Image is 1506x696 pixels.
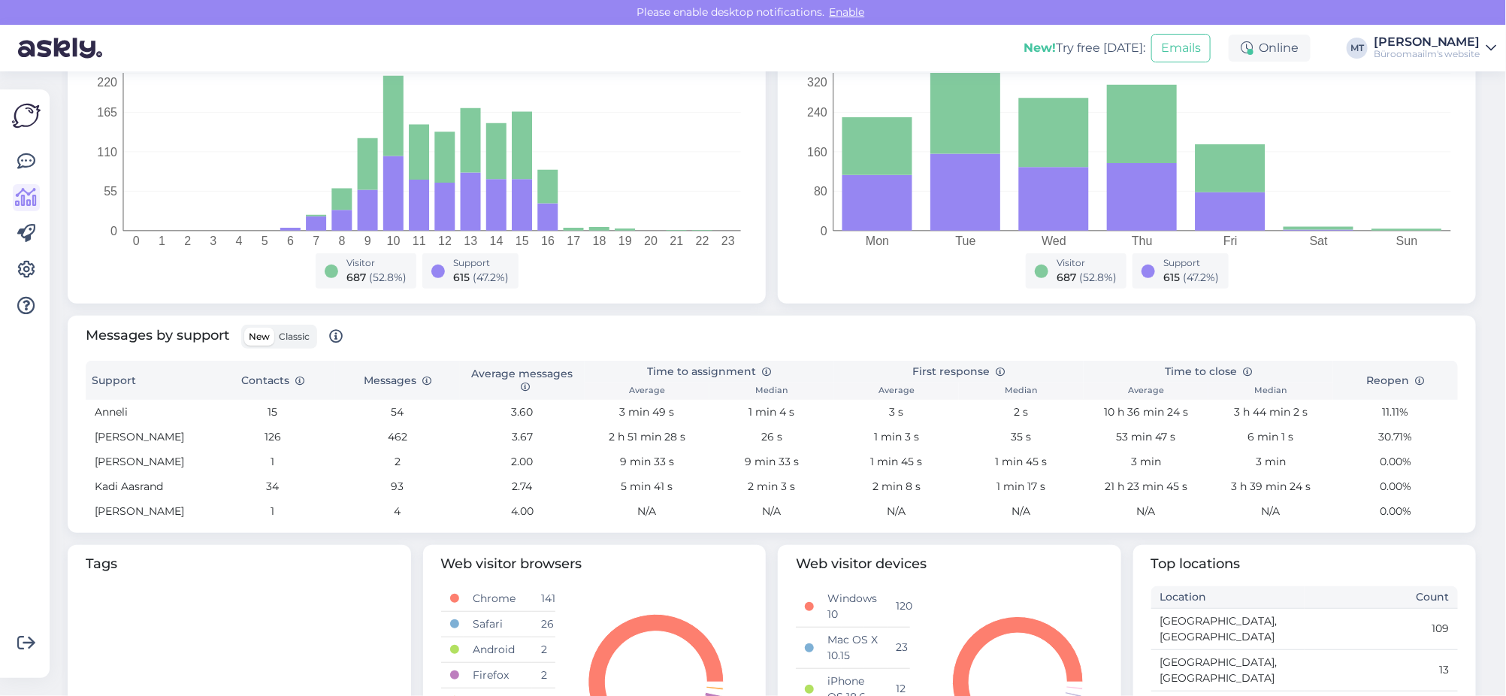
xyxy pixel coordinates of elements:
[1024,39,1145,57] div: Try free [DATE]:
[532,637,555,662] td: 2
[347,256,407,270] div: Visitor
[86,325,343,349] span: Messages by support
[959,499,1084,524] td: N/A
[1057,271,1077,284] span: 687
[593,235,606,247] tspan: 18
[516,235,529,247] tspan: 15
[541,235,555,247] tspan: 16
[1084,383,1208,400] th: Average
[796,554,1103,574] span: Web visitor devices
[210,361,335,400] th: Contacts
[1305,586,1458,609] th: Count
[86,554,393,574] span: Tags
[262,235,268,247] tspan: 5
[1080,271,1117,284] span: ( 52.8 %)
[1333,425,1458,449] td: 30.71%
[956,235,976,247] tspan: Tue
[1347,38,1368,59] div: MT
[236,235,243,247] tspan: 4
[97,76,117,89] tspan: 220
[460,449,585,474] td: 2.00
[532,586,555,612] td: 141
[460,425,585,449] td: 3.67
[709,449,834,474] td: 9 min 33 s
[454,271,470,284] span: 615
[1208,400,1333,425] td: 3 h 44 min 2 s
[1151,608,1305,649] td: [GEOGRAPHIC_DATA], [GEOGRAPHIC_DATA]
[1223,235,1238,247] tspan: Fri
[1229,35,1311,62] div: Online
[1057,256,1117,270] div: Visitor
[567,235,580,247] tspan: 17
[1208,474,1333,499] td: 3 h 39 min 24 s
[1396,235,1417,247] tspan: Sun
[1333,449,1458,474] td: 0.00%
[807,106,827,119] tspan: 240
[709,474,834,499] td: 2 min 3 s
[709,383,834,400] th: Median
[97,146,117,159] tspan: 110
[1084,400,1208,425] td: 10 h 36 min 24 s
[866,235,889,247] tspan: Mon
[959,383,1084,400] th: Median
[1374,48,1480,60] div: Büroomaailm's website
[86,425,210,449] td: [PERSON_NAME]
[585,499,709,524] td: N/A
[364,235,371,247] tspan: 9
[834,474,959,499] td: 2 min 8 s
[184,235,191,247] tspan: 2
[834,361,1084,383] th: First response
[210,499,335,524] td: 1
[532,611,555,637] td: 26
[1208,499,1333,524] td: N/A
[438,235,452,247] tspan: 12
[86,400,210,425] td: Anneli
[709,400,834,425] td: 1 min 4 s
[1151,649,1305,691] td: [GEOGRAPHIC_DATA], [GEOGRAPHIC_DATA]
[97,106,117,119] tspan: 165
[490,235,504,247] tspan: 14
[888,586,910,628] td: 120
[709,425,834,449] td: 26 s
[335,425,460,449] td: 462
[210,425,335,449] td: 126
[464,662,532,688] td: Firefox
[585,361,834,383] th: Time to assignment
[821,225,827,238] tspan: 0
[1305,608,1458,649] td: 109
[1333,400,1458,425] td: 11.11%
[644,235,658,247] tspan: 20
[460,474,585,499] td: 2.74
[159,235,165,247] tspan: 1
[1208,383,1333,400] th: Median
[1024,41,1056,55] b: New!
[1333,499,1458,524] td: 0.00%
[959,400,1084,425] td: 2 s
[335,474,460,499] td: 93
[1042,235,1066,247] tspan: Wed
[1208,425,1333,449] td: 6 min 1 s
[86,449,210,474] td: [PERSON_NAME]
[1151,554,1459,574] span: Top locations
[959,474,1084,499] td: 1 min 17 s
[279,331,310,342] span: Classic
[585,425,709,449] td: 2 h 51 min 28 s
[807,146,827,159] tspan: 160
[959,425,1084,449] td: 35 s
[834,383,959,400] th: Average
[807,76,827,89] tspan: 320
[834,400,959,425] td: 3 s
[460,499,585,524] td: 4.00
[110,225,117,238] tspan: 0
[86,499,210,524] td: [PERSON_NAME]
[464,637,532,662] td: Android
[1084,425,1208,449] td: 53 min 47 s
[1151,34,1211,62] button: Emails
[1151,586,1305,609] th: Location
[1208,449,1333,474] td: 3 min
[454,256,510,270] div: Support
[825,5,869,19] span: Enable
[834,449,959,474] td: 1 min 45 s
[464,235,477,247] tspan: 13
[585,400,709,425] td: 3 min 49 s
